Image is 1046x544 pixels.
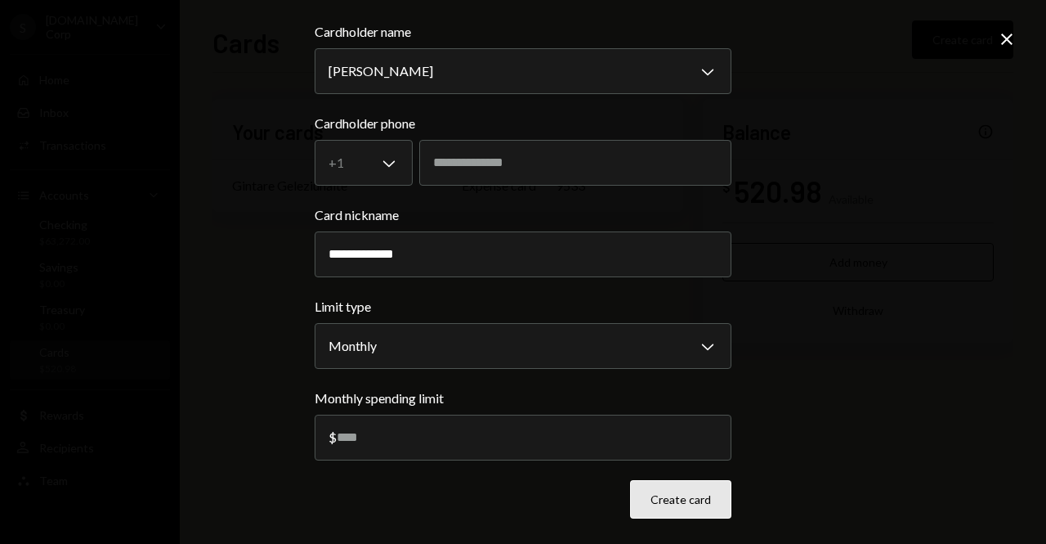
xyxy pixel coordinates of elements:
[329,429,337,445] div: $
[315,297,731,317] label: Limit type
[315,389,731,408] label: Monthly spending limit
[315,48,731,94] button: Cardholder name
[315,323,731,369] button: Limit type
[630,480,731,519] button: Create card
[315,114,731,133] label: Cardholder phone
[315,205,731,225] label: Card nickname
[315,22,731,42] label: Cardholder name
